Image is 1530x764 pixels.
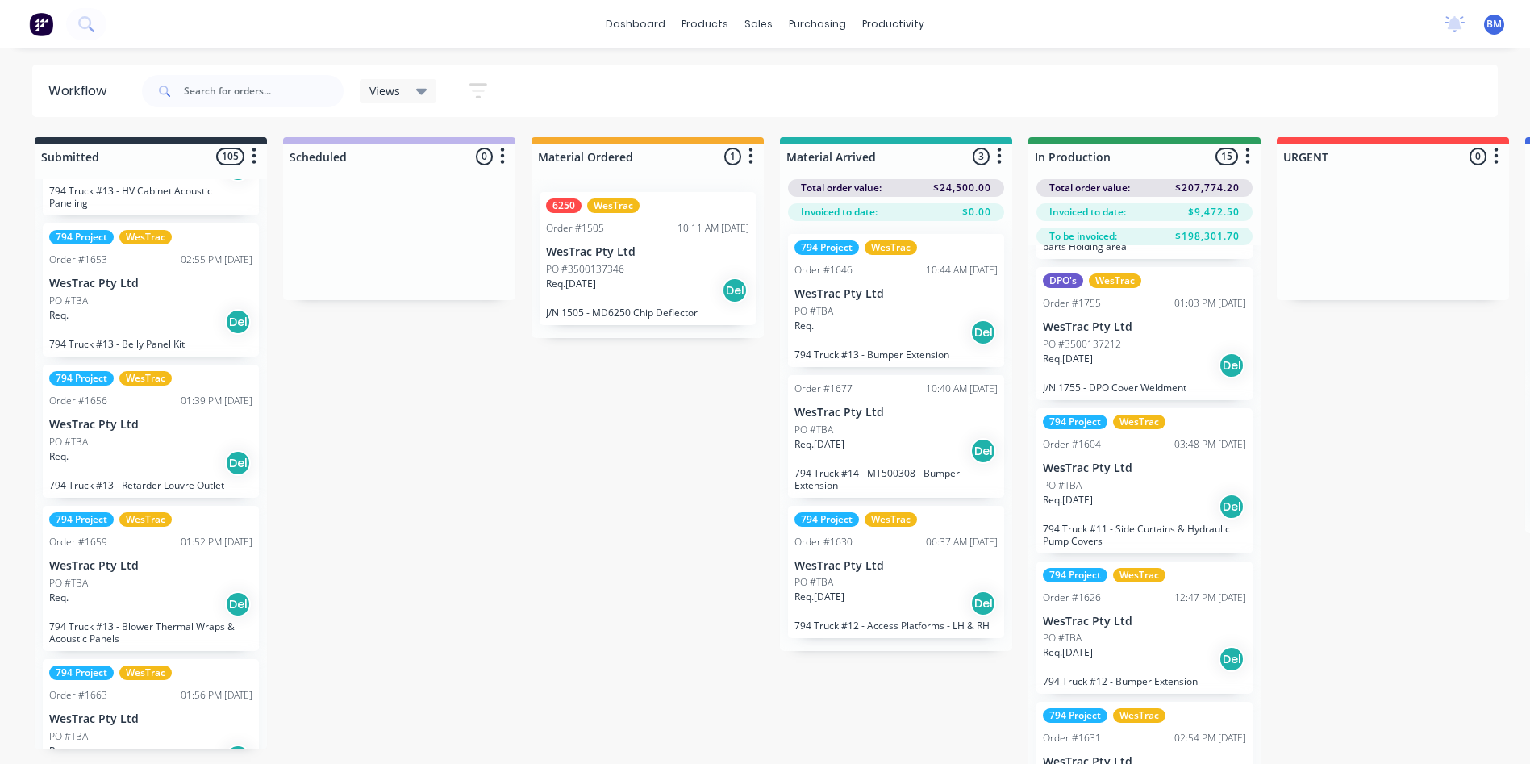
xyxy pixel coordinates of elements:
[1043,615,1246,628] p: WesTrac Pty Ltd
[788,375,1004,498] div: Order #167710:40 AM [DATE]WesTrac Pty LtdPO #TBAReq.[DATE]Del794 Truck #14 - MT500308 - Bumper Ex...
[49,338,252,350] p: 794 Truck #13 - Belly Panel Kit
[1219,353,1244,378] div: Del
[788,234,1004,367] div: 794 ProjectWesTracOrder #164610:44 AM [DATE]WesTrac Pty LtdPO #TBAReq.Del794 Truck #13 - Bumper E...
[1174,296,1246,311] div: 01:03 PM [DATE]
[49,666,114,680] div: 794 Project
[181,535,252,549] div: 01:52 PM [DATE]
[1486,17,1502,31] span: BM
[49,712,252,726] p: WesTrac Pty Ltd
[546,198,582,213] div: 6250
[794,240,859,255] div: 794 Project
[1175,181,1240,195] span: $207,774.20
[49,688,107,703] div: Order #1663
[736,12,781,36] div: sales
[1043,273,1083,288] div: DPO's
[49,277,252,290] p: WesTrac Pty Ltd
[181,688,252,703] div: 01:56 PM [DATE]
[794,535,853,549] div: Order #1630
[49,371,114,386] div: 794 Project
[1043,645,1093,660] p: Req. [DATE]
[962,205,991,219] span: $0.00
[546,277,596,291] p: Req. [DATE]
[1043,437,1101,452] div: Order #1604
[49,559,252,573] p: WesTrac Pty Ltd
[546,262,624,277] p: PO #3500137346
[794,423,833,437] p: PO #TBA
[1043,675,1246,687] p: 794 Truck #12 - Bumper Extension
[794,304,833,319] p: PO #TBA
[598,12,673,36] a: dashboard
[43,506,259,651] div: 794 ProjectWesTracOrder #165901:52 PM [DATE]WesTrac Pty LtdPO #TBAReq.Del794 Truck #13 - Blower T...
[1174,731,1246,745] div: 02:54 PM [DATE]
[1036,562,1253,695] div: 794 ProjectWesTracOrder #162612:47 PM [DATE]WesTrac Pty LtdPO #TBAReq.[DATE]Del794 Truck #12 - Bu...
[1049,181,1130,195] span: Total order value:
[1043,493,1093,507] p: Req. [DATE]
[49,435,88,449] p: PO #TBA
[181,394,252,408] div: 01:39 PM [DATE]
[119,666,172,680] div: WesTrac
[970,591,996,616] div: Del
[1049,229,1117,244] span: To be invoiced:
[1043,708,1107,723] div: 794 Project
[1043,352,1093,366] p: Req. [DATE]
[801,181,882,195] span: Total order value:
[1043,415,1107,429] div: 794 Project
[1043,320,1246,334] p: WesTrac Pty Ltd
[1089,273,1141,288] div: WesTrac
[225,591,251,617] div: Del
[970,319,996,345] div: Del
[29,12,53,36] img: Factory
[43,365,259,498] div: 794 ProjectWesTracOrder #165601:39 PM [DATE]WesTrac Pty LtdPO #TBAReq.Del794 Truck #13 - Retarder...
[49,185,252,209] p: 794 Truck #13 - HV Cabinet Acoustic Paneling
[794,559,998,573] p: WesTrac Pty Ltd
[933,181,991,195] span: $24,500.00
[677,221,749,236] div: 10:11 AM [DATE]
[1219,494,1244,520] div: Del
[48,81,115,101] div: Workflow
[49,449,69,464] p: Req.
[1036,408,1253,553] div: 794 ProjectWesTracOrder #160403:48 PM [DATE]WesTrac Pty LtdPO #TBAReq.[DATE]Del794 Truck #11 - Si...
[926,535,998,549] div: 06:37 AM [DATE]
[119,371,172,386] div: WesTrac
[540,192,756,325] div: 6250WesTracOrder #150510:11 AM [DATE]WesTrac Pty LtdPO #3500137346Req.[DATE]DelJ/N 1505 - MD6250 ...
[794,287,998,301] p: WesTrac Pty Ltd
[794,620,998,632] p: 794 Truck #12 - Access Platforms - LH & RH
[1174,437,1246,452] div: 03:48 PM [DATE]
[49,512,114,527] div: 794 Project
[43,223,259,357] div: 794 ProjectWesTracOrder #165302:55 PM [DATE]WesTrac Pty LtdPO #TBAReq.Del794 Truck #13 - Belly Pa...
[49,729,88,744] p: PO #TBA
[794,437,844,452] p: Req. [DATE]
[49,576,88,591] p: PO #TBA
[926,382,998,396] div: 10:40 AM [DATE]
[1043,591,1101,605] div: Order #1626
[926,263,998,278] div: 10:44 AM [DATE]
[49,418,252,432] p: WesTrac Pty Ltd
[801,205,878,219] span: Invoiced to date:
[49,744,69,758] p: Req.
[794,406,998,420] p: WesTrac Pty Ltd
[781,12,854,36] div: purchasing
[1043,337,1121,352] p: PO #3500137212
[546,245,749,259] p: WesTrac Pty Ltd
[225,450,251,476] div: Del
[1043,382,1246,394] p: J/N 1755 - DPO Cover Weldment
[181,253,252,267] div: 02:55 PM [DATE]
[1113,708,1165,723] div: WesTrac
[722,278,748,303] div: Del
[794,590,844,604] p: Req. [DATE]
[1113,415,1165,429] div: WesTrac
[794,512,859,527] div: 794 Project
[49,620,252,645] p: 794 Truck #13 - Blower Thermal Wraps & Acoustic Panels
[546,307,749,319] p: J/N 1505 - MD6250 Chip Deflector
[1188,205,1240,219] span: $9,472.50
[49,230,114,244] div: 794 Project
[794,263,853,278] div: Order #1646
[1043,478,1082,493] p: PO #TBA
[854,12,932,36] div: productivity
[1043,568,1107,582] div: 794 Project
[794,319,814,333] p: Req.
[794,382,853,396] div: Order #1677
[1043,631,1082,645] p: PO #TBA
[865,512,917,527] div: WesTrac
[788,506,1004,639] div: 794 ProjectWesTracOrder #163006:37 AM [DATE]WesTrac Pty LtdPO #TBAReq.[DATE]Del794 Truck #12 - Ac...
